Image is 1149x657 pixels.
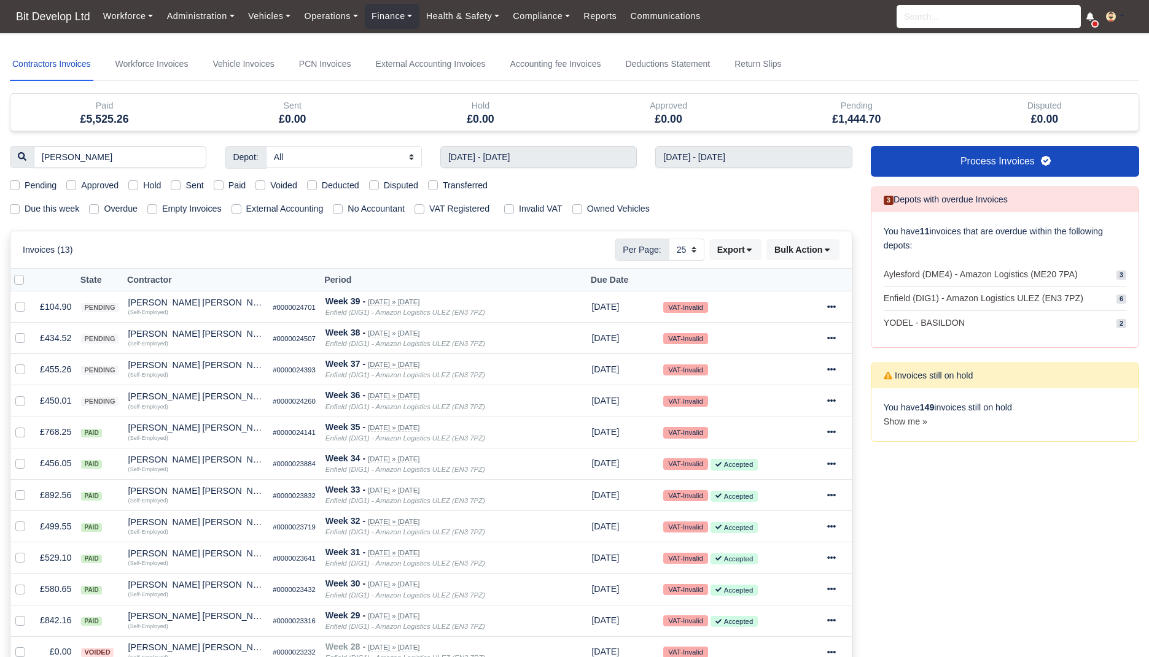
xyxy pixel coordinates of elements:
[10,94,198,131] div: Paid
[34,146,206,168] input: Search for invoices...
[395,99,565,113] div: Hold
[128,518,263,526] div: [PERSON_NAME] [PERSON_NAME]
[623,48,712,81] a: Deductions Statement
[273,523,316,531] small: #0000023719
[884,267,1078,282] span: Aylesford (DME4) - Amazon Logistics (ME20 7PA)
[325,497,485,504] i: Enfield (DIG1) - Amazon Logistics ULEZ (EN3 7PZ)
[325,371,485,378] i: Enfield (DIG1) - Amazon Logistics ULEZ (EN3 7PZ)
[273,366,316,374] small: #0000024393
[35,542,76,574] td: £529.10
[440,146,637,168] input: Start week...
[591,333,619,343] span: 2 weeks from now
[429,202,489,216] label: VAT Registered
[711,616,758,627] small: Accepted
[325,390,365,400] strong: Week 36 -
[663,584,707,595] small: VAT-Invalid
[81,179,119,193] label: Approved
[368,329,419,337] small: [DATE] » [DATE]
[1088,598,1149,657] iframe: Chat Widget
[884,291,1083,305] span: Enfield (DIG1) - Amazon Logistics ULEZ (EN3 7PZ)
[325,559,485,567] i: Enfield (DIG1) - Amazon Logistics ULEZ (EN3 7PZ)
[35,574,76,605] td: £580.65
[325,328,365,337] strong: Week 38 -
[160,4,241,28] a: Administration
[709,239,761,260] button: Export
[373,48,488,81] a: External Accounting Invoices
[766,239,839,260] button: Bulk Action
[325,610,365,620] strong: Week 29 -
[273,460,316,467] small: #0000023884
[128,329,263,338] div: [PERSON_NAME] [PERSON_NAME]
[128,580,263,589] div: [PERSON_NAME] [PERSON_NAME]
[586,269,658,291] th: Due Date
[325,434,485,442] i: Enfield (DIG1) - Amazon Logistics ULEZ (EN3 7PZ)
[663,302,707,313] small: VAT-Invalid
[128,623,168,629] small: (Self-Employed)
[35,417,76,448] td: £768.25
[325,547,365,557] strong: Week 31 -
[663,333,707,344] small: VAT-Invalid
[128,361,263,369] div: [PERSON_NAME] [PERSON_NAME]
[960,113,1129,126] h5: £0.00
[128,549,263,558] div: [PERSON_NAME] [PERSON_NAME]
[732,48,784,81] a: Return Slips
[23,245,73,255] h6: Invoices (13)
[325,453,365,463] strong: Week 34 -
[297,48,354,81] a: PCN Invoices
[871,388,1139,441] div: You have invoices still on hold
[270,179,297,193] label: Voided
[655,146,852,168] input: End week...
[591,302,619,312] span: 3 weeks from now
[871,146,1139,177] a: Process Invoices
[128,298,263,307] div: [PERSON_NAME] [PERSON_NAME]
[763,94,951,131] div: Pending
[198,94,386,131] div: Sent
[711,459,758,470] small: Accepted
[368,486,419,494] small: [DATE] » [DATE]
[35,605,76,636] td: £842.16
[273,304,316,311] small: #0000024701
[591,615,619,625] span: 1 month ago
[920,402,935,412] strong: 149
[577,4,623,28] a: Reports
[591,427,619,437] span: 4 days ago
[884,286,1126,311] a: Enfield (DIG1) - Amazon Logistics ULEZ (EN3 7PZ) 6
[128,486,263,495] div: [PERSON_NAME] [PERSON_NAME]
[325,528,485,536] i: Enfield (DIG1) - Amazon Logistics ULEZ (EN3 7PZ)
[368,392,419,400] small: [DATE] » [DATE]
[20,99,189,113] div: Paid
[1116,294,1126,304] span: 6
[920,226,930,236] strong: 11
[591,521,619,531] span: 3 weeks ago
[591,553,619,563] span: 1 month ago
[128,392,263,401] div: [PERSON_NAME] [PERSON_NAME]
[325,340,485,347] i: Enfield (DIG1) - Amazon Logistics ULEZ (EN3 7PZ)
[321,269,587,291] th: Period
[143,179,161,193] label: Hold
[128,309,168,315] small: (Self-Employed)
[81,586,101,594] span: paid
[10,5,96,29] a: Bit Develop Ltd
[273,586,316,593] small: #0000023432
[663,553,707,564] small: VAT-Invalid
[711,491,758,502] small: Accepted
[35,479,76,510] td: £892.56
[128,404,168,410] small: (Self-Employed)
[325,359,365,369] strong: Week 37 -
[81,397,118,406] span: pending
[128,643,263,651] div: [PERSON_NAME] [PERSON_NAME]
[709,239,766,260] div: Export
[587,202,650,216] label: Owned Vehicles
[368,455,419,463] small: [DATE] » [DATE]
[325,516,365,526] strong: Week 32 -
[241,4,298,28] a: Vehicles
[81,555,101,563] span: paid
[81,366,118,375] span: pending
[884,371,973,381] h6: Invoices still on hold
[81,648,113,657] span: voided
[81,334,118,344] span: pending
[884,316,965,330] span: YODEL - BASILDON
[128,455,263,464] div: [PERSON_NAME] [PERSON_NAME]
